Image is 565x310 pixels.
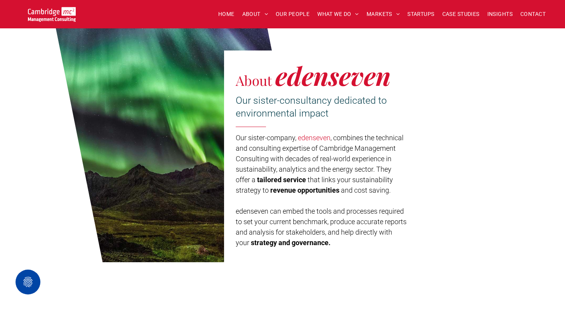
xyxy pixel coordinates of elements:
[483,8,516,20] a: INSIGHTS
[363,8,403,20] a: MARKETS
[270,186,339,194] span: revenue opportunities
[516,8,549,20] a: CONTACT
[28,8,76,16] a: Your Business Transformed | Cambridge Management Consulting
[257,176,306,184] span: tailored service
[236,134,403,184] span: , combines the technical and consulting expertise of Cambridge Management Consulting with decades...
[236,207,407,247] span: edenseven can embed the tools and processes required to set your current benchmark, produce accur...
[238,8,272,20] a: ABOUT
[236,176,393,194] span: that links your sustainability strategy to
[28,7,76,22] img: Go to Homepage
[313,8,363,20] a: WHAT WE DO
[236,134,296,142] span: Our sister-company,
[272,8,313,20] a: OUR PEOPLE
[341,186,391,194] span: and cost saving.
[236,71,272,89] span: About
[403,8,438,20] a: STARTUPS
[236,95,387,119] span: Our sister-consultancy dedicated to environmental impact
[251,239,330,247] span: strategy and governance.
[275,59,391,92] em: edenseven
[298,134,330,142] a: edenseven
[214,8,238,20] a: HOME
[438,8,483,20] a: CASE STUDIES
